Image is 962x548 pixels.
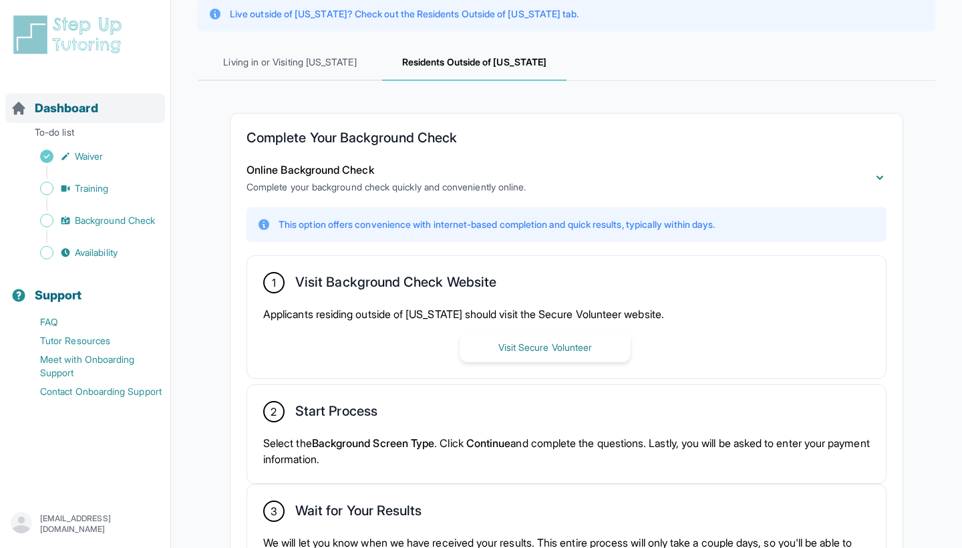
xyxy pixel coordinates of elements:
span: Living in or Visiting [US_STATE] [198,45,382,81]
span: Support [35,286,82,305]
p: [EMAIL_ADDRESS][DOMAIN_NAME] [40,513,160,535]
span: 3 [271,503,277,519]
span: Dashboard [35,99,98,118]
p: To-do list [5,126,165,144]
span: Training [75,182,109,195]
a: Training [11,179,170,198]
span: Continue [466,436,511,450]
nav: Tabs [198,45,935,81]
button: Online Background CheckComplete your background check quickly and conveniently online. [247,162,887,194]
a: FAQ [11,313,170,331]
h2: Wait for Your Results [295,503,422,524]
span: 2 [271,404,277,420]
span: Background Screen Type [312,436,435,450]
a: Contact Onboarding Support [11,382,170,401]
p: Select the . Click and complete the questions. Lastly, you will be asked to enter your payment in... [263,435,870,467]
button: Dashboard [5,78,165,123]
a: Tutor Resources [11,331,170,350]
a: Background Check [11,211,170,230]
p: Applicants residing outside of [US_STATE] should visit the Secure Volunteer website. [263,306,870,322]
a: Dashboard [11,99,98,118]
h2: Visit Background Check Website [295,274,496,295]
span: Online Background Check [247,163,374,176]
span: Background Check [75,214,155,227]
button: [EMAIL_ADDRESS][DOMAIN_NAME] [11,512,160,536]
span: Residents Outside of [US_STATE] [382,45,567,81]
button: Support [5,265,165,310]
button: Visit Secure Volunteer [460,333,631,362]
a: Availability [11,243,170,262]
h2: Complete Your Background Check [247,130,887,151]
a: Meet with Onboarding Support [11,350,170,382]
span: Waiver [75,150,103,163]
p: This option offers convenience with internet-based completion and quick results, typically within... [279,218,715,231]
a: Visit Secure Volunteer [460,340,631,354]
img: logo [11,13,130,56]
p: Complete your background check quickly and conveniently online. [247,180,526,194]
span: Availability [75,246,118,259]
p: Live outside of [US_STATE]? Check out the Residents Outside of [US_STATE] tab. [230,7,579,21]
span: 1 [272,275,276,291]
a: Waiver [11,147,170,166]
h2: Start Process [295,403,377,424]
